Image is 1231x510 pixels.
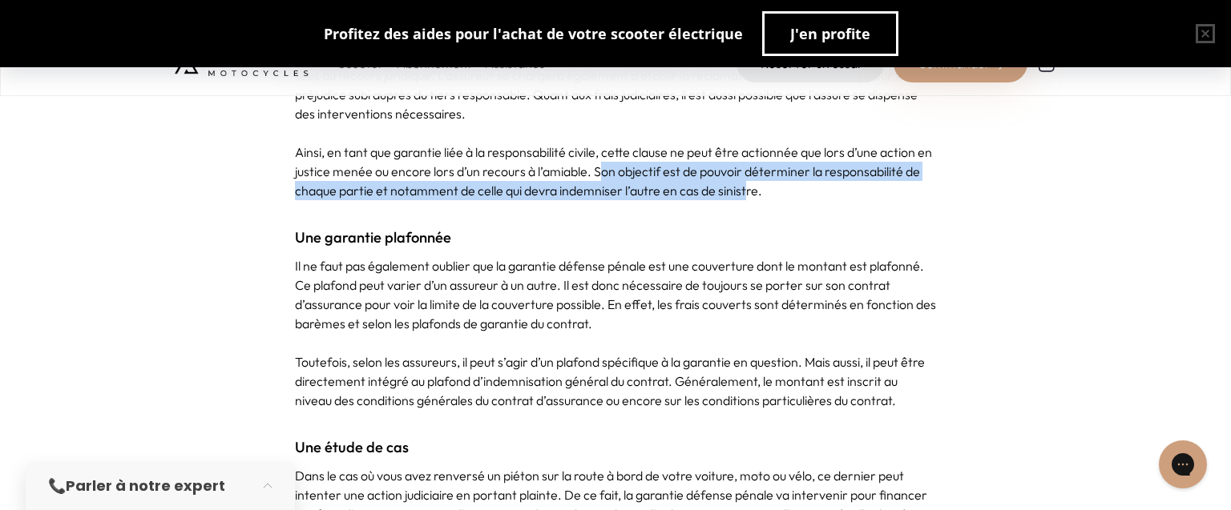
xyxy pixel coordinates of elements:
strong: Une garantie plafonnée [295,228,451,247]
p: Il ne faut pas également oublier que la garantie défense pénale est une couverture dont le montan... [295,256,936,333]
iframe: Gorgias live chat messenger [1151,435,1215,494]
p: Ainsi, en tant que garantie liée à la responsabilité civile, cette clause ne peut être actionnée ... [295,143,936,200]
p: Toutefois, selon les assureurs, il peut s’agir d’un plafond spécifique à la garantie en question.... [295,352,936,410]
strong: Une étude de cas [295,438,409,456]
